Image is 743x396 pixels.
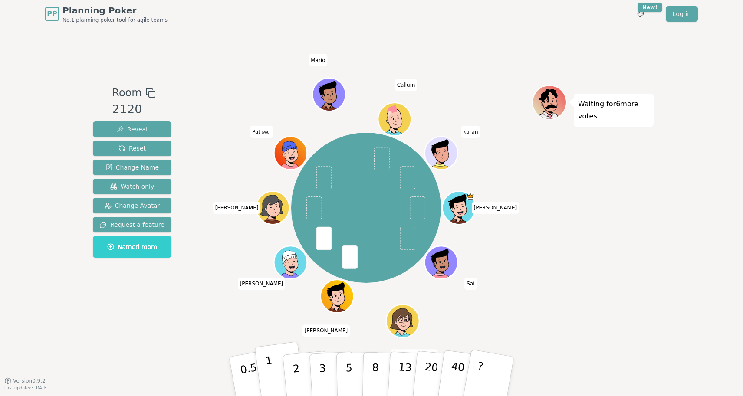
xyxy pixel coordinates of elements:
span: Version 0.9.2 [13,377,46,384]
span: Reset [118,144,146,153]
button: Change Name [93,160,171,175]
span: Click to change your name [238,278,286,290]
a: PPPlanning PokerNo.1 planning poker tool for agile teams [45,4,168,23]
button: Watch only [93,179,171,194]
button: Reset [93,141,171,156]
button: Change Avatar [93,198,171,213]
p: Waiting for 6 more votes... [578,98,649,122]
span: Click to change your name [213,202,261,214]
span: Click to change your name [461,126,480,138]
span: Named room [107,242,157,251]
button: Reveal [93,121,171,137]
span: PP [47,9,57,19]
span: Last updated: [DATE] [4,386,49,390]
span: Room [112,85,141,101]
span: Click to change your name [309,54,327,66]
div: New! [638,3,662,12]
div: 2120 [112,101,155,118]
span: Mohamed is the host [467,193,475,201]
span: Reveal [117,125,148,134]
button: Request a feature [93,217,171,232]
span: Request a feature [100,220,164,229]
span: Click to change your name [472,202,519,214]
span: Change Name [105,163,159,172]
span: Click to change your name [250,126,273,138]
span: No.1 planning poker tool for agile teams [62,16,168,23]
span: Click to change your name [395,79,418,91]
button: Named room [93,236,171,258]
span: Planning Poker [62,4,168,16]
span: Click to change your name [302,325,350,337]
button: Click to change your avatar [275,137,306,169]
span: Click to change your name [464,278,477,290]
a: Log in [666,6,698,22]
button: New! [633,6,648,22]
span: (you) [260,131,271,134]
button: Version0.9.2 [4,377,46,384]
span: Change Avatar [105,201,160,210]
span: Watch only [110,182,155,191]
span: Click to change your name [390,350,438,362]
